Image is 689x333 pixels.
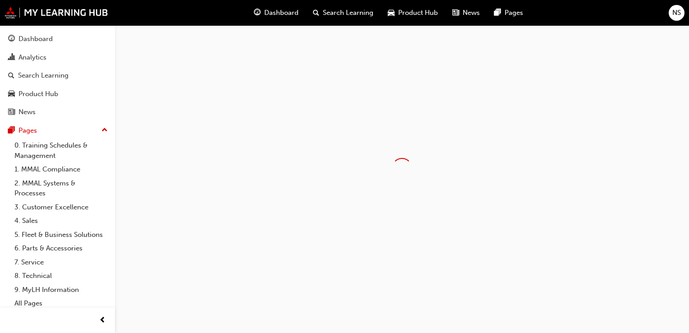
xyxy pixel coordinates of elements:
[11,200,111,214] a: 3. Customer Excellence
[306,4,381,22] a: search-iconSearch Learning
[323,8,373,18] span: Search Learning
[4,104,111,120] a: News
[11,296,111,310] a: All Pages
[11,241,111,255] a: 6. Parts & Accessories
[494,7,501,18] span: pages-icon
[4,86,111,102] a: Product Hub
[8,108,15,116] span: news-icon
[669,5,684,21] button: NS
[11,283,111,297] a: 9. MyLH Information
[487,4,530,22] a: pages-iconPages
[254,7,261,18] span: guage-icon
[101,125,108,136] span: up-icon
[11,214,111,228] a: 4. Sales
[4,29,111,122] button: DashboardAnalyticsSearch LearningProduct HubNews
[672,8,681,18] span: NS
[313,7,319,18] span: search-icon
[8,72,14,80] span: search-icon
[8,90,15,98] span: car-icon
[8,54,15,62] span: chart-icon
[505,8,523,18] span: Pages
[18,125,37,136] div: Pages
[4,122,111,139] button: Pages
[18,70,69,81] div: Search Learning
[398,8,438,18] span: Product Hub
[5,7,108,18] img: mmal
[445,4,487,22] a: news-iconNews
[18,89,58,99] div: Product Hub
[452,7,459,18] span: news-icon
[4,31,111,47] a: Dashboard
[11,255,111,269] a: 7. Service
[11,269,111,283] a: 8. Technical
[18,52,46,63] div: Analytics
[4,67,111,84] a: Search Learning
[99,315,106,326] span: prev-icon
[4,49,111,66] a: Analytics
[381,4,445,22] a: car-iconProduct Hub
[264,8,299,18] span: Dashboard
[18,107,36,117] div: News
[388,7,395,18] span: car-icon
[11,176,111,200] a: 2. MMAL Systems & Processes
[8,35,15,43] span: guage-icon
[18,34,53,44] div: Dashboard
[247,4,306,22] a: guage-iconDashboard
[11,162,111,176] a: 1. MMAL Compliance
[11,228,111,242] a: 5. Fleet & Business Solutions
[463,8,480,18] span: News
[11,139,111,162] a: 0. Training Schedules & Management
[8,127,15,135] span: pages-icon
